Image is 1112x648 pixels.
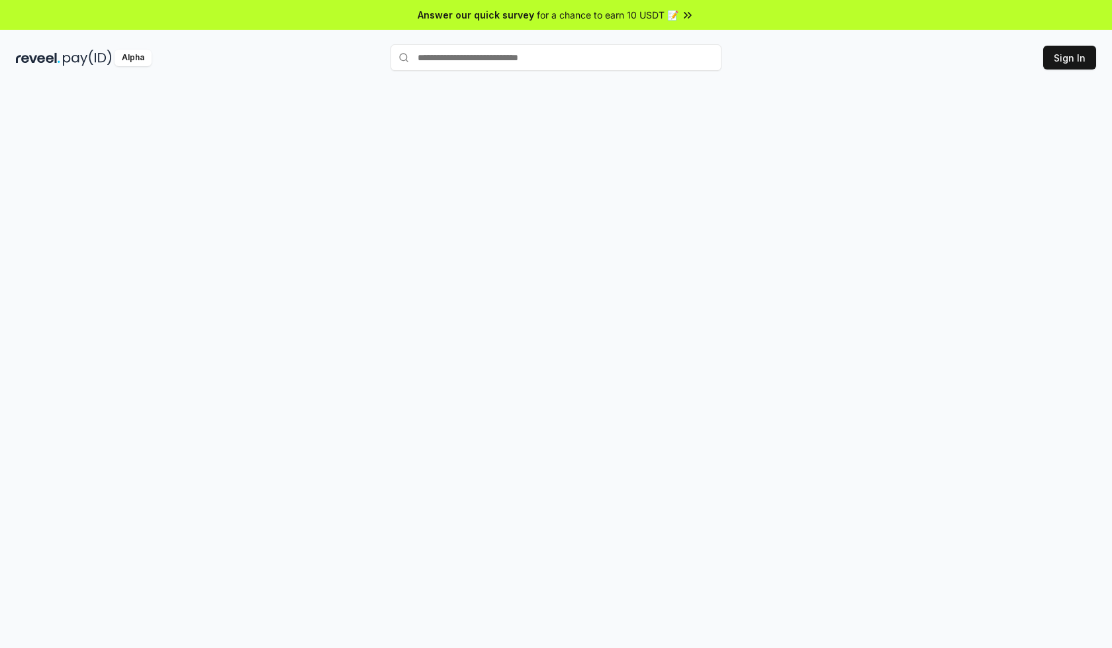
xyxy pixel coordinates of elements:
[537,8,678,22] span: for a chance to earn 10 USDT 📝
[63,50,112,66] img: pay_id
[115,50,152,66] div: Alpha
[16,50,60,66] img: reveel_dark
[418,8,534,22] span: Answer our quick survey
[1043,46,1096,69] button: Sign In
